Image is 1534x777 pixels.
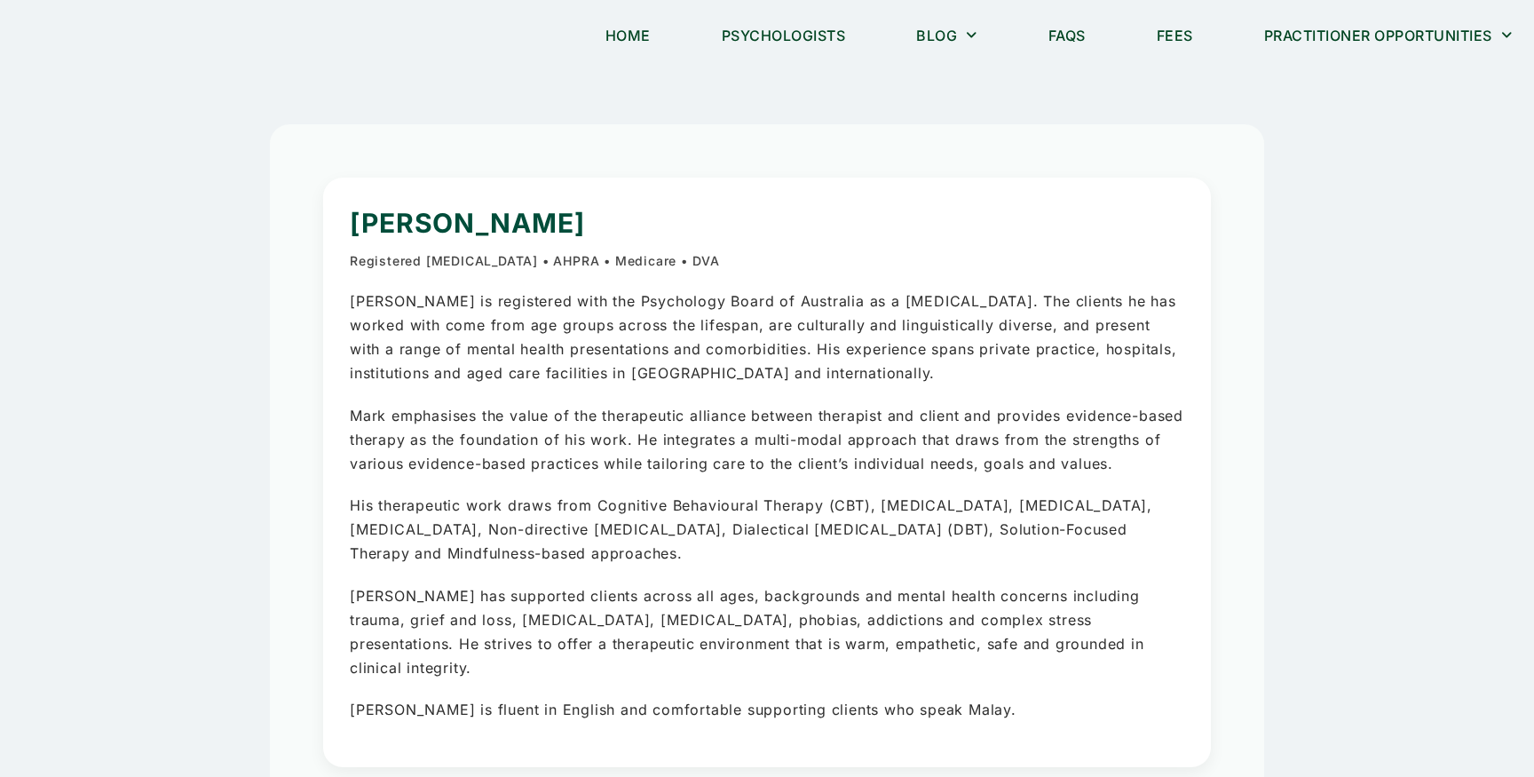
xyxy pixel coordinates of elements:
[1135,15,1215,56] a: Fees
[350,204,1184,242] h1: [PERSON_NAME]
[1026,15,1108,56] a: FAQs
[350,494,1184,567] p: His therapeutic work draws from Cognitive Behavioural Therapy (CBT), [MEDICAL_DATA], [MEDICAL_DAT...
[700,15,868,56] a: Psychologists
[894,15,1000,56] a: Blog
[350,250,1184,272] p: Registered [MEDICAL_DATA] • AHPRA • Medicare • DVA
[350,289,1184,386] p: [PERSON_NAME] is registered with the Psychology Board of Australia as a [MEDICAL_DATA]. The clien...
[583,15,673,56] a: Home
[350,584,1184,681] p: [PERSON_NAME] has supported clients across all ages, backgrounds and mental health concerns inclu...
[350,404,1184,477] p: Mark emphasises the value of the therapeutic alliance between therapist and client and provides e...
[350,698,1184,722] p: [PERSON_NAME] is fluent in English and comfortable supporting clients who speak Malay.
